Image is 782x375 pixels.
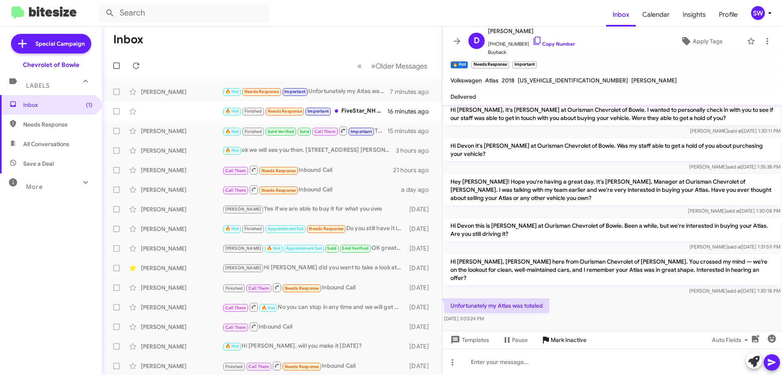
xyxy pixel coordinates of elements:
[141,186,222,194] div: [PERSON_NAME]
[23,140,69,148] span: All Conversations
[225,265,261,271] span: [PERSON_NAME]
[405,244,435,253] div: [DATE]
[222,302,405,312] div: No you can stop in any time and we will get you taken care of
[366,58,432,74] button: Next
[693,34,723,49] span: Apply Tags
[286,246,322,251] span: Appointment Set
[225,188,246,193] span: Call Them
[405,225,435,233] div: [DATE]
[222,107,387,116] div: FiveStar_NH Crn [DATE]-[DATE] $3.83 -2.0 Crn [DATE] $3.81 -2.0 Bns [DATE]-[DATE] $9.61 -2.5 Bns [...
[248,286,270,291] span: Call Them
[485,77,499,84] span: Atlas
[244,109,262,114] span: Finished
[444,298,549,313] p: Unfortunately my Atlas was totaled
[141,342,222,351] div: [PERSON_NAME]
[387,127,435,135] div: 15 minutes ago
[727,288,741,294] span: said at
[244,89,279,94] span: Needs Response
[141,362,222,370] div: [PERSON_NAME]
[376,62,427,71] span: Older Messages
[387,107,435,115] div: 16 minutes ago
[23,160,54,168] span: Save a Deal
[222,224,405,233] div: Do you still have it in stock?
[222,282,405,293] div: Inbound Call
[444,102,780,125] p: Hi [PERSON_NAME], it's [PERSON_NAME] at Ourisman Chevrolet of Bowie. I wanted to personally check...
[26,183,43,191] span: More
[405,284,435,292] div: [DATE]
[688,208,780,214] span: [PERSON_NAME] [DATE] 1:30:08 PM
[496,333,534,347] button: Pause
[449,333,489,347] span: Templates
[393,166,435,174] div: 21 hours ago
[405,323,435,331] div: [DATE]
[606,3,636,27] a: Inbox
[222,87,390,96] div: Unfortunately my Atlas was totaled
[225,206,261,212] span: [PERSON_NAME]
[141,88,222,96] div: [PERSON_NAME]
[450,93,476,100] span: Delivered
[450,61,468,69] small: 🔥 Hot
[141,127,222,135] div: [PERSON_NAME]
[502,77,514,84] span: 2018
[285,364,319,369] span: Needs Response
[631,77,677,84] span: [PERSON_NAME]
[225,305,246,311] span: Call Them
[225,226,239,231] span: 🔥 Hot
[314,129,336,134] span: Call Them
[141,244,222,253] div: [PERSON_NAME]
[371,61,376,71] span: »
[353,58,432,74] nav: Page navigation example
[444,218,780,241] p: Hi Devon this is [PERSON_NAME] at Ourisman Chevrolet of Bowie. Been a while, but we're interested...
[141,166,222,174] div: [PERSON_NAME]
[11,34,91,53] a: Special Campaign
[488,48,575,56] span: Buyback
[727,164,741,170] span: said at
[442,333,496,347] button: Templates
[744,6,773,20] button: SW
[405,362,435,370] div: [DATE]
[351,129,372,134] span: Important
[225,286,243,291] span: Finished
[141,146,222,155] div: [PERSON_NAME]
[488,36,575,48] span: [PHONE_NUMBER]
[405,303,435,311] div: [DATE]
[261,188,296,193] span: Needs Response
[225,168,246,173] span: Call Them
[86,101,92,109] span: (1)
[225,109,239,114] span: 🔥 Hot
[444,174,780,205] p: Hey [PERSON_NAME]! Hope you're having a great day. It's [PERSON_NAME], Manager at Ourisman Chevro...
[222,263,405,273] div: Hi [PERSON_NAME] did you want to take a look at anything in person?
[244,129,262,134] span: Finished
[444,315,484,322] span: [DATE] 3:03:24 PM
[113,33,143,46] h1: Inbox
[488,26,575,36] span: [PERSON_NAME]
[309,226,343,231] span: Needs Response
[222,204,405,214] div: Yes if we are able to buy it for what you owe
[512,61,537,69] small: Important
[141,205,222,213] div: [PERSON_NAME]
[636,3,676,27] a: Calendar
[268,129,294,134] span: Sold Verified
[401,186,435,194] div: a day ago
[450,77,482,84] span: Volkswagen
[222,165,393,175] div: Inbound Call
[225,129,239,134] span: 🔥 Hot
[474,34,480,47] span: D
[141,264,222,272] div: [PERSON_NAME]
[676,3,712,27] span: Insights
[222,184,401,195] div: Inbound Call
[225,364,243,369] span: Finished
[99,3,270,23] input: Search
[225,246,261,251] span: [PERSON_NAME]
[23,101,92,109] span: Inbox
[327,246,336,251] span: Sold
[308,109,329,114] span: Important
[225,89,239,94] span: 🔥 Hot
[712,333,751,347] span: Auto Fields
[222,342,405,351] div: Hi [PERSON_NAME], will you make it [DATE]?
[705,333,758,347] button: Auto Fields
[222,126,387,136] div: The tag process can take up to 60 days and the temp. registration is good for that long.
[712,3,744,27] span: Profile
[222,244,405,253] div: OK great to hear, I will let [PERSON_NAME] in finance know that you would like them emailed.
[23,120,92,129] span: Needs Response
